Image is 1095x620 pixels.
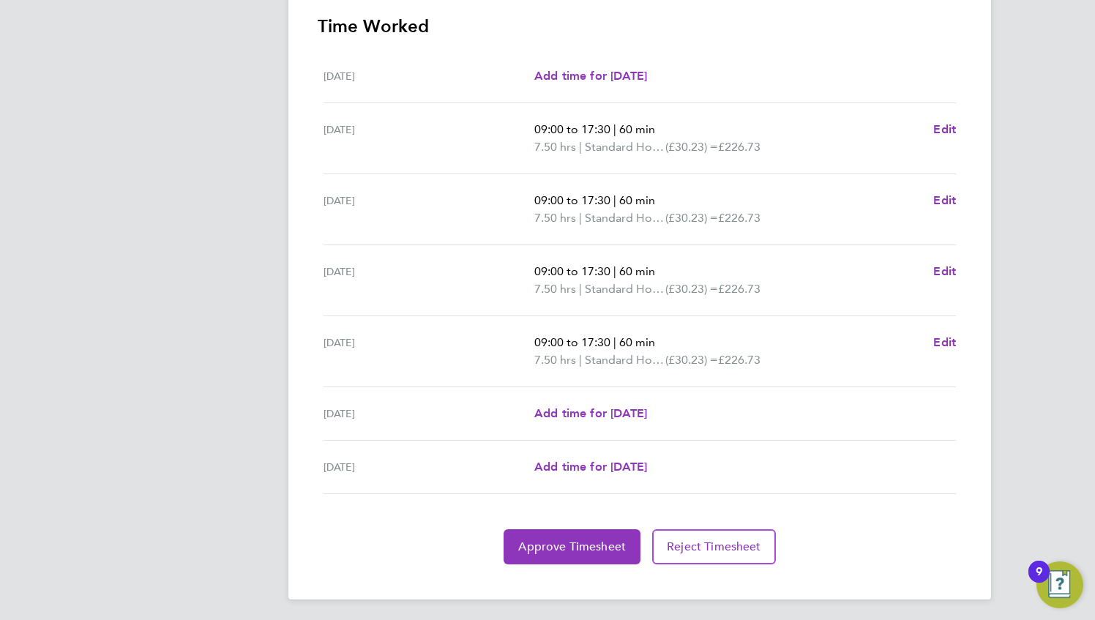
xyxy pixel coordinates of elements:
[665,353,718,367] span: (£30.23) =
[585,138,665,156] span: Standard Hourly
[534,193,610,207] span: 09:00 to 17:30
[324,405,534,422] div: [DATE]
[585,351,665,369] span: Standard Hourly
[613,335,616,349] span: |
[324,67,534,85] div: [DATE]
[579,211,582,225] span: |
[534,69,647,83] span: Add time for [DATE]
[665,211,718,225] span: (£30.23) =
[619,264,655,278] span: 60 min
[579,140,582,154] span: |
[665,140,718,154] span: (£30.23) =
[933,335,956,349] span: Edit
[933,193,956,207] span: Edit
[324,263,534,298] div: [DATE]
[652,529,776,564] button: Reject Timesheet
[667,539,761,554] span: Reject Timesheet
[579,353,582,367] span: |
[933,121,956,138] a: Edit
[534,282,576,296] span: 7.50 hrs
[619,122,655,136] span: 60 min
[504,529,640,564] button: Approve Timesheet
[534,264,610,278] span: 09:00 to 17:30
[933,122,956,136] span: Edit
[534,406,647,420] span: Add time for [DATE]
[613,193,616,207] span: |
[933,334,956,351] a: Edit
[324,334,534,369] div: [DATE]
[318,15,962,38] h3: Time Worked
[718,140,760,154] span: £226.73
[534,211,576,225] span: 7.50 hrs
[518,539,626,554] span: Approve Timesheet
[534,458,647,476] a: Add time for [DATE]
[324,121,534,156] div: [DATE]
[579,282,582,296] span: |
[534,353,576,367] span: 7.50 hrs
[933,264,956,278] span: Edit
[933,263,956,280] a: Edit
[933,192,956,209] a: Edit
[619,335,655,349] span: 60 min
[718,282,760,296] span: £226.73
[718,211,760,225] span: £226.73
[585,280,665,298] span: Standard Hourly
[613,264,616,278] span: |
[534,405,647,422] a: Add time for [DATE]
[1036,572,1042,591] div: 9
[324,192,534,227] div: [DATE]
[619,193,655,207] span: 60 min
[324,458,534,476] div: [DATE]
[613,122,616,136] span: |
[1036,561,1083,608] button: Open Resource Center, 9 new notifications
[534,67,647,85] a: Add time for [DATE]
[585,209,665,227] span: Standard Hourly
[534,122,610,136] span: 09:00 to 17:30
[534,335,610,349] span: 09:00 to 17:30
[534,140,576,154] span: 7.50 hrs
[718,353,760,367] span: £226.73
[665,282,718,296] span: (£30.23) =
[534,460,647,474] span: Add time for [DATE]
